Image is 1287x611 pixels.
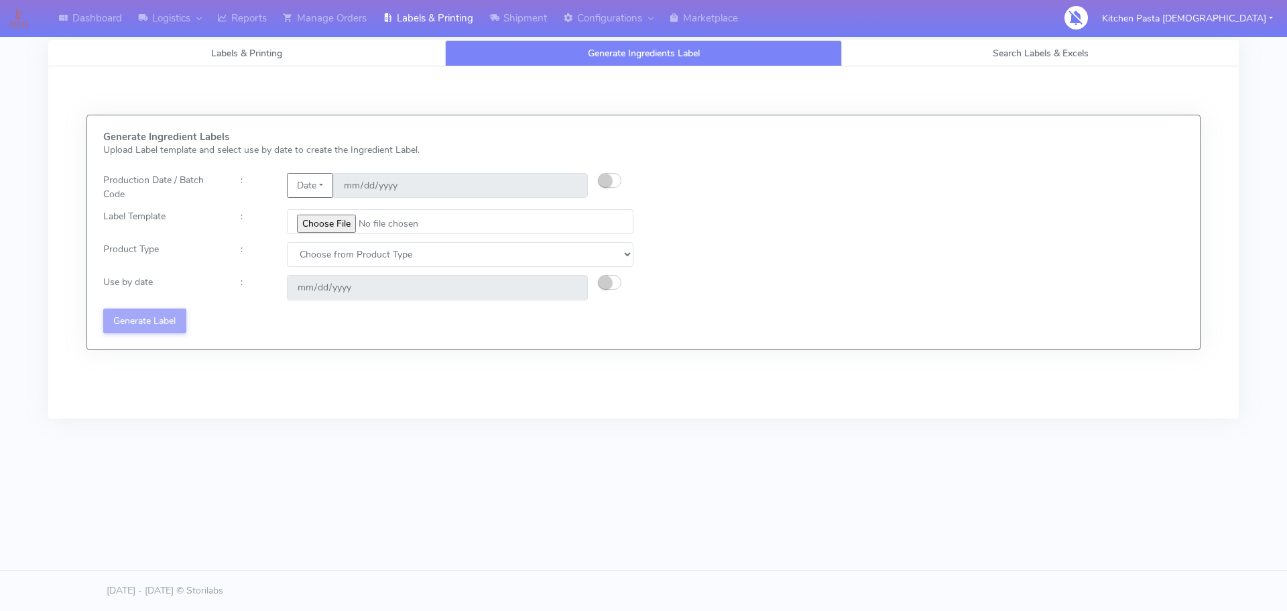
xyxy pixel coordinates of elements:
div: : [231,173,276,201]
span: Labels & Printing [211,47,282,60]
button: Generate Label [103,309,186,333]
ul: Tabs [48,40,1239,66]
div: : [231,275,276,300]
span: Search Labels & Excels [993,47,1089,60]
div: : [231,209,276,234]
div: Use by date [93,275,231,300]
div: Production Date / Batch Code [93,173,231,201]
button: Kitchen Pasta [DEMOGRAPHIC_DATA] [1092,5,1283,32]
div: Label Template [93,209,231,234]
h5: Generate Ingredient Labels [103,131,633,143]
p: Upload Label template and select use by date to create the Ingredient Label. [103,143,633,157]
span: Generate Ingredients Label [588,47,700,60]
div: Product Type [93,242,231,267]
button: Date [287,173,333,198]
div: : [231,242,276,267]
